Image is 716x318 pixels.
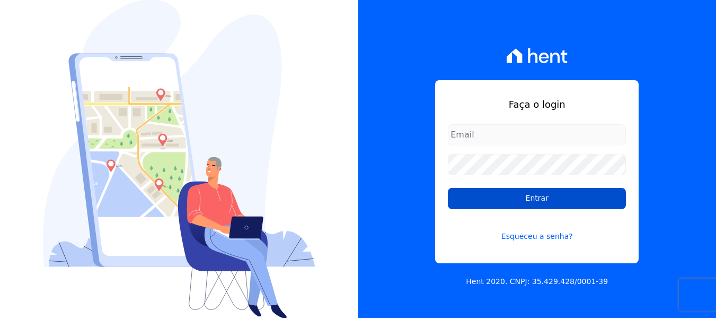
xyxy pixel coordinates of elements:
[448,188,626,209] input: Entrar
[448,218,626,242] a: Esqueceu a senha?
[448,124,626,145] input: Email
[466,276,608,287] p: Hent 2020. CNPJ: 35.429.428/0001-39
[448,97,626,111] h1: Faça o login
